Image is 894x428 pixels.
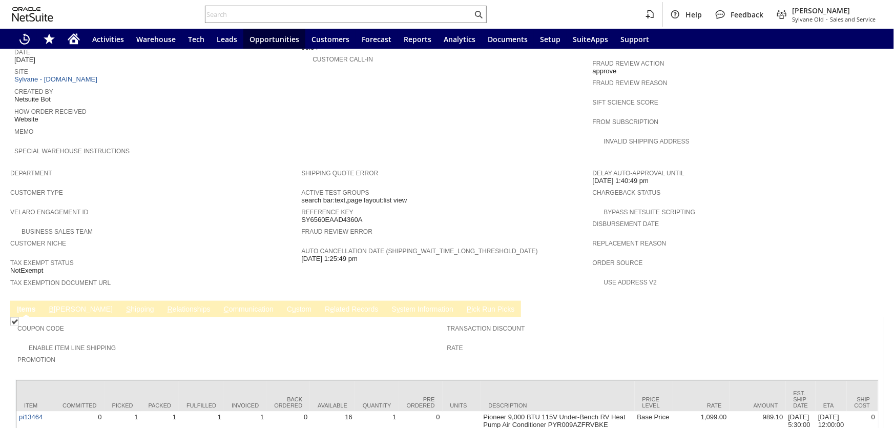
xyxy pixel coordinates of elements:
[301,248,537,255] a: Auto Cancellation Date (shipping_wait_time_long_threshold_date)
[593,259,643,267] a: Order Source
[593,240,667,247] a: Replacement reason
[301,209,353,216] a: Reference Key
[126,305,131,313] span: S
[10,170,52,177] a: Department
[10,209,88,216] a: Velaro Engagement ID
[22,228,93,235] a: Business Sales Team
[92,34,124,44] span: Activities
[830,15,876,23] span: Sales and Service
[136,34,176,44] span: Warehouse
[482,29,534,49] a: Documents
[47,305,115,315] a: B[PERSON_NAME]
[593,99,658,106] a: Sift Science Score
[438,29,482,49] a: Analytics
[389,305,456,315] a: System Information
[534,29,567,49] a: Setup
[112,402,133,409] div: Picked
[397,305,400,313] span: y
[447,344,463,352] a: Rate
[250,34,299,44] span: Opportunities
[68,33,80,45] svg: Home
[444,34,475,44] span: Analytics
[284,305,314,315] a: Custom
[232,402,259,409] div: Invoiced
[24,402,47,409] div: Item
[604,209,695,216] a: Bypass NetSuite Scripting
[363,402,391,409] div: Quantity
[19,413,43,421] a: pi13464
[731,10,763,19] span: Feedback
[123,305,157,315] a: Shipping
[642,396,666,409] div: Price Level
[313,56,373,63] a: Customer Call-in
[567,29,614,49] a: SuiteApps
[10,189,63,196] a: Customer Type
[168,305,173,313] span: R
[450,402,473,409] div: Units
[221,305,276,315] a: Communication
[10,267,43,275] span: NotExempt
[865,303,878,315] a: Unrolled view on
[205,8,472,21] input: Search
[37,29,61,49] div: Shortcuts
[792,6,876,15] span: [PERSON_NAME]
[12,7,53,22] svg: logo
[10,279,111,287] a: Tax Exemption Document URL
[14,305,38,315] a: Items
[794,390,808,409] div: Est. Ship Date
[737,402,778,409] div: Amount
[593,170,684,177] a: Delay Auto-Approval Until
[301,189,369,196] a: Active Test Groups
[356,29,398,49] a: Forecast
[823,402,839,409] div: ETA
[593,60,664,67] a: Fraud Review Action
[17,325,64,332] a: Coupon Code
[61,29,86,49] a: Home
[10,317,19,326] img: Checked
[186,402,216,409] div: Fulfilled
[322,305,381,315] a: Related Records
[211,29,243,49] a: Leads
[43,33,55,45] svg: Shortcuts
[447,325,525,332] a: Transaction Discount
[86,29,130,49] a: Activities
[14,108,87,115] a: How Order Received
[14,88,53,95] a: Created By
[165,305,213,315] a: Relationships
[826,15,828,23] span: -
[681,402,722,409] div: Rate
[593,67,617,75] span: approve
[243,29,305,49] a: Opportunities
[301,216,362,224] span: SY6560EAAD4360A
[573,34,608,44] span: SuiteApps
[685,10,702,19] span: Help
[17,305,19,313] span: I
[489,402,627,409] div: Description
[311,34,349,44] span: Customers
[540,34,560,44] span: Setup
[188,34,204,44] span: Tech
[593,177,649,185] span: [DATE] 1:40:49 pm
[488,34,528,44] span: Documents
[301,228,372,235] a: Fraud Review Error
[130,29,182,49] a: Warehouse
[224,305,229,313] span: C
[593,189,661,196] a: Chargeback Status
[29,344,116,352] a: Enable Item Line Shipping
[301,196,407,205] span: search bar:text,page layout:list view
[149,402,171,409] div: Packed
[855,396,870,409] div: Ship Cost
[593,118,659,126] a: From Subscription
[318,402,347,409] div: Available
[305,29,356,49] a: Customers
[593,220,659,228] a: Disbursement Date
[593,79,668,87] a: Fraud Review Reason
[10,259,74,267] a: Tax Exempt Status
[274,396,302,409] div: Back Ordered
[604,279,657,286] a: Use Address V2
[182,29,211,49] a: Tech
[14,56,35,64] span: [DATE]
[614,29,655,49] a: Support
[792,15,824,23] span: Sylvane Old
[14,115,38,124] span: Website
